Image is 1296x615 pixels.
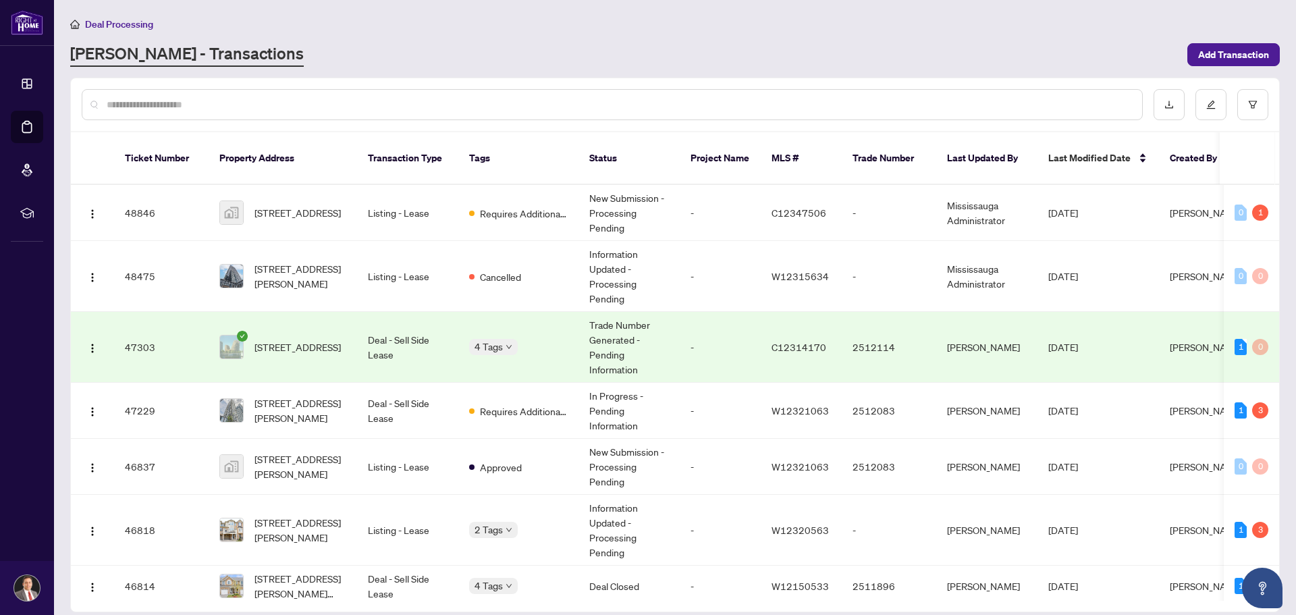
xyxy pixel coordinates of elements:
td: New Submission - Processing Pending [578,439,680,495]
span: 4 Tags [475,339,503,354]
div: 1 [1252,205,1268,221]
span: W12320563 [772,524,829,536]
th: Last Updated By [936,132,1037,185]
button: Logo [82,400,103,421]
td: Deal Closed [578,566,680,607]
img: thumbnail-img [220,574,243,597]
span: Cancelled [480,269,521,284]
span: [STREET_ADDRESS][PERSON_NAME] [254,452,346,481]
td: Listing - Lease [357,185,458,241]
span: Requires Additional Docs [480,206,568,221]
span: [STREET_ADDRESS][PERSON_NAME] [254,261,346,291]
td: - [680,185,761,241]
span: [PERSON_NAME] [1170,207,1243,219]
span: [STREET_ADDRESS] [254,340,341,354]
td: - [680,566,761,607]
span: W12150533 [772,580,829,592]
td: Information Updated - Processing Pending [578,495,680,566]
span: [PERSON_NAME] [1170,460,1243,473]
td: - [680,241,761,312]
span: [PERSON_NAME] [1170,524,1243,536]
td: - [842,185,936,241]
div: 3 [1252,522,1268,538]
span: [PERSON_NAME] [1170,404,1243,417]
img: Profile Icon [14,575,40,601]
div: 3 [1252,402,1268,419]
td: - [842,241,936,312]
img: logo [11,10,43,35]
span: [STREET_ADDRESS][PERSON_NAME][PERSON_NAME] [254,571,346,601]
img: Logo [87,272,98,283]
td: 2512083 [842,439,936,495]
td: - [680,383,761,439]
span: down [506,527,512,533]
img: Logo [87,209,98,219]
td: [PERSON_NAME] [936,439,1037,495]
span: [DATE] [1048,270,1078,282]
td: - [680,495,761,566]
td: 47229 [114,383,209,439]
th: Tags [458,132,578,185]
td: New Submission - Processing Pending [578,185,680,241]
span: download [1164,100,1174,109]
span: Add Transaction [1198,44,1269,65]
div: 0 [1235,268,1247,284]
span: down [506,344,512,350]
span: home [70,20,80,29]
span: W12315634 [772,270,829,282]
td: Listing - Lease [357,495,458,566]
td: [PERSON_NAME] [936,495,1037,566]
img: thumbnail-img [220,399,243,422]
span: [STREET_ADDRESS][PERSON_NAME] [254,515,346,545]
th: Last Modified Date [1037,132,1159,185]
span: down [506,583,512,589]
th: Status [578,132,680,185]
div: 1 [1235,339,1247,355]
span: [DATE] [1048,404,1078,417]
img: thumbnail-img [220,336,243,358]
div: 1 [1235,578,1247,594]
td: - [842,495,936,566]
span: C12314170 [772,341,826,353]
a: [PERSON_NAME] - Transactions [70,43,304,67]
th: Ticket Number [114,132,209,185]
td: [PERSON_NAME] [936,312,1037,383]
span: [DATE] [1048,207,1078,219]
button: Logo [82,575,103,597]
span: [PERSON_NAME] [1170,270,1243,282]
span: filter [1248,100,1258,109]
span: Last Modified Date [1048,151,1131,165]
span: [DATE] [1048,580,1078,592]
button: Logo [82,202,103,223]
img: thumbnail-img [220,518,243,541]
td: Mississauga Administrator [936,185,1037,241]
span: [PERSON_NAME] [1170,341,1243,353]
td: Deal - Sell Side Lease [357,312,458,383]
td: 46837 [114,439,209,495]
button: Logo [82,456,103,477]
td: Mississauga Administrator [936,241,1037,312]
th: MLS # [761,132,842,185]
span: [DATE] [1048,460,1078,473]
span: [STREET_ADDRESS] [254,205,341,220]
button: Logo [82,519,103,541]
button: edit [1195,89,1226,120]
td: Listing - Lease [357,439,458,495]
td: 46818 [114,495,209,566]
th: Transaction Type [357,132,458,185]
td: 48475 [114,241,209,312]
td: In Progress - Pending Information [578,383,680,439]
th: Property Address [209,132,357,185]
td: Deal - Sell Side Lease [357,566,458,607]
span: 2 Tags [475,522,503,537]
div: 0 [1235,205,1247,221]
span: W12321063 [772,404,829,417]
img: Logo [87,582,98,593]
div: 0 [1252,268,1268,284]
td: Listing - Lease [357,241,458,312]
div: 0 [1252,339,1268,355]
td: 48846 [114,185,209,241]
button: Logo [82,265,103,287]
td: 46814 [114,566,209,607]
span: C12347506 [772,207,826,219]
